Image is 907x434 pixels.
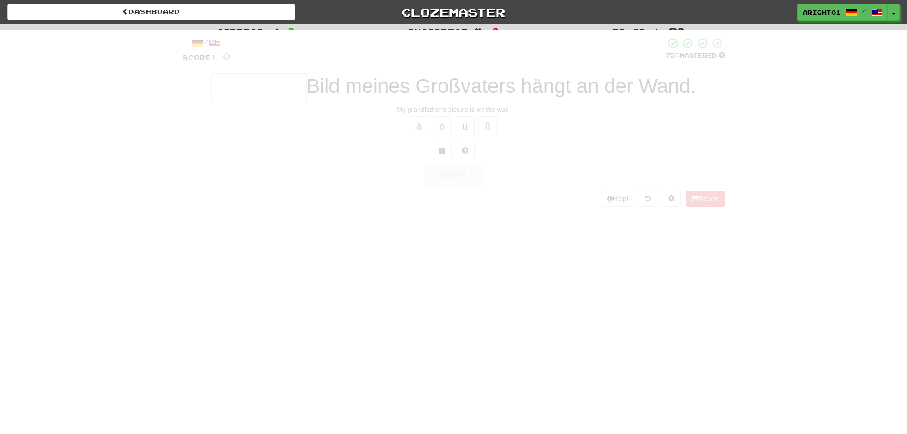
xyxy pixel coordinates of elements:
span: 0 [222,50,230,62]
span: / [862,8,867,14]
button: ü [456,116,475,136]
span: : [270,28,280,36]
span: Incorrect [408,27,468,36]
span: 20 [669,25,685,37]
span: 75 % [665,51,679,59]
span: 0 [287,25,295,37]
button: Single letter hint - you only get 1 per sentence and score half the points! alt+h [456,143,475,159]
button: ö [433,116,452,136]
span: Bild meines Großvaters hängt an der Wand. [307,75,696,97]
button: Round history (alt+y) [639,191,657,207]
button: Report [686,191,725,207]
div: Mastered [665,51,725,60]
span: : [652,28,662,36]
a: Dashboard [7,4,295,20]
button: Submit [424,164,483,186]
button: Help! [601,191,635,207]
span: : [474,28,485,36]
button: ß [478,116,498,136]
span: Correct [217,27,263,36]
span: aricht01 [803,8,841,17]
span: To go [612,27,645,36]
button: ä [410,116,429,136]
span: 0 [491,25,499,37]
span: Score: [182,53,217,61]
div: My grandfather's picture is on the wall. [182,105,725,114]
a: aricht01 / [797,4,888,21]
a: Clozemaster [309,4,598,20]
div: / [182,37,230,49]
button: Switch sentence to multiple choice alt+p [433,143,452,159]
